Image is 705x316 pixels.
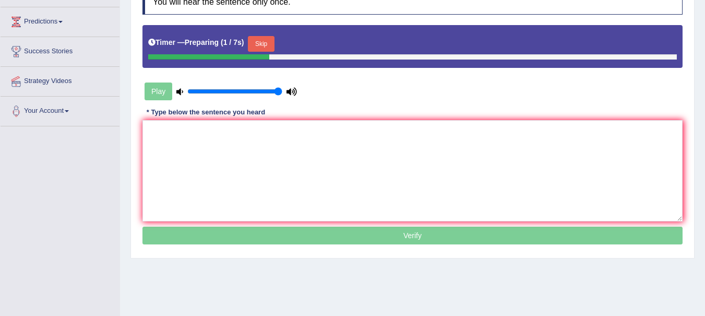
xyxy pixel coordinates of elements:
[1,37,120,63] a: Success Stories
[185,38,219,46] b: Preparing
[242,38,244,46] b: )
[1,97,120,123] a: Your Account
[1,7,120,33] a: Predictions
[248,36,274,52] button: Skip
[221,38,223,46] b: (
[223,38,242,46] b: 1 / 7s
[1,67,120,93] a: Strategy Videos
[148,39,244,46] h5: Timer —
[142,107,269,117] div: * Type below the sentence you heard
